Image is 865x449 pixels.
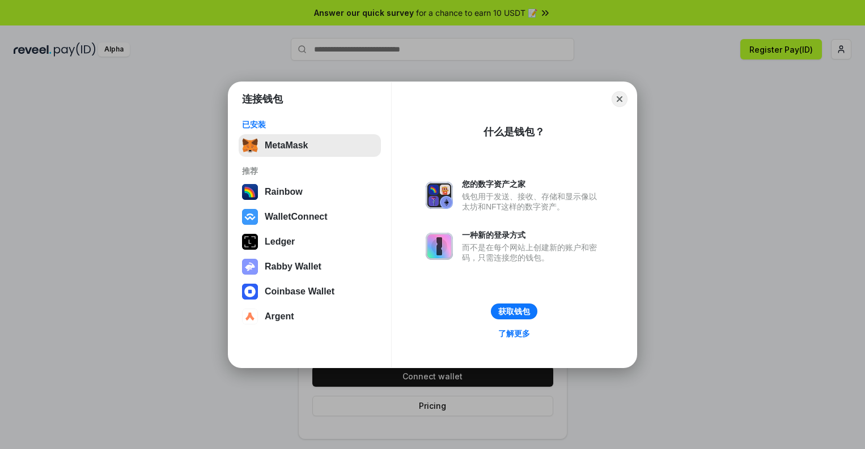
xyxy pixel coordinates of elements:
div: Argent [265,311,294,322]
div: WalletConnect [265,212,328,222]
img: svg+xml,%3Csvg%20width%3D%2228%22%20height%3D%2228%22%20viewBox%3D%220%200%2028%2028%22%20fill%3D... [242,209,258,225]
button: MetaMask [239,134,381,157]
div: 钱包用于发送、接收、存储和显示像以太坊和NFT这样的数字资产。 [462,191,603,212]
div: 一种新的登录方式 [462,230,603,240]
img: svg+xml,%3Csvg%20xmlns%3D%22http%3A%2F%2Fwww.w3.org%2F2000%2Fsvg%22%20fill%3D%22none%22%20viewBox... [426,182,453,209]
button: Ledger [239,230,381,253]
div: 了解更多 [498,328,530,339]
div: 推荐 [242,166,378,176]
div: Rainbow [265,187,303,197]
img: svg+xml,%3Csvg%20xmlns%3D%22http%3A%2F%2Fwww.w3.org%2F2000%2Fsvg%22%20width%3D%2228%22%20height%3... [242,234,258,250]
button: WalletConnect [239,206,381,228]
img: svg+xml,%3Csvg%20xmlns%3D%22http%3A%2F%2Fwww.w3.org%2F2000%2Fsvg%22%20fill%3D%22none%22%20viewBox... [242,259,258,275]
button: Argent [239,305,381,328]
div: 而不是在每个网站上创建新的账户和密码，只需连接您的钱包。 [462,242,603,263]
button: 获取钱包 [491,303,537,319]
div: 您的数字资产之家 [462,179,603,189]
div: Coinbase Wallet [265,286,334,297]
div: 获取钱包 [498,306,530,317]
a: 了解更多 [491,326,537,341]
div: Rabby Wallet [265,262,321,272]
img: svg+xml,%3Csvg%20width%3D%2228%22%20height%3D%2228%22%20viewBox%3D%220%200%2028%2028%22%20fill%3D... [242,284,258,300]
div: 什么是钱包？ [484,125,545,139]
button: Rabby Wallet [239,255,381,278]
img: svg+xml,%3Csvg%20xmlns%3D%22http%3A%2F%2Fwww.w3.org%2F2000%2Fsvg%22%20fill%3D%22none%22%20viewBox... [426,233,453,260]
button: Coinbase Wallet [239,280,381,303]
button: Close [612,91,627,107]
div: MetaMask [265,140,308,151]
div: Ledger [265,237,295,247]
img: svg+xml,%3Csvg%20width%3D%2228%22%20height%3D%2228%22%20viewBox%3D%220%200%2028%2028%22%20fill%3D... [242,309,258,324]
h1: 连接钱包 [242,92,283,106]
img: svg+xml,%3Csvg%20width%3D%22120%22%20height%3D%22120%22%20viewBox%3D%220%200%20120%20120%22%20fil... [242,184,258,200]
img: svg+xml,%3Csvg%20fill%3D%22none%22%20height%3D%2233%22%20viewBox%3D%220%200%2035%2033%22%20width%... [242,138,258,153]
button: Rainbow [239,181,381,203]
div: 已安装 [242,119,378,130]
